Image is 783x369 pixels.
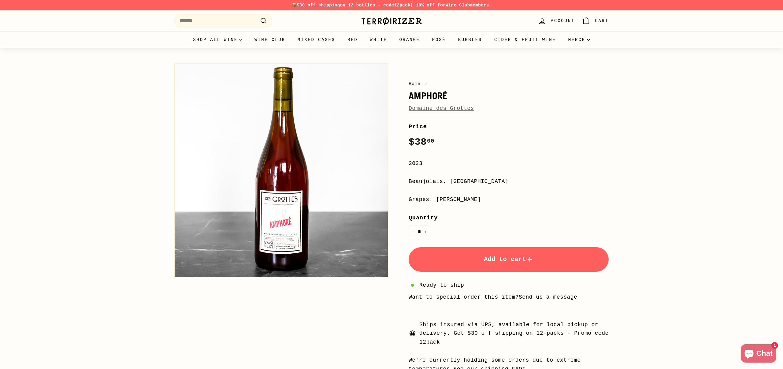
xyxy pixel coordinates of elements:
div: Beaujolais, [GEOGRAPHIC_DATA] [409,177,609,186]
label: Price [409,122,609,131]
button: Increase item quantity by one [421,225,430,238]
div: Grapes: [PERSON_NAME] [409,195,609,204]
a: Red [341,32,364,48]
input: quantity [409,225,430,238]
span: / [423,81,429,87]
strong: 12pack [394,3,410,8]
a: White [364,32,393,48]
button: Add to cart [409,247,609,272]
div: Primary [162,32,621,48]
p: 📦 on 12 bottles - code | 10% off for members. [174,2,609,9]
summary: Merch [562,32,596,48]
a: Orange [393,32,426,48]
a: Home [409,81,421,87]
a: Send us a message [519,294,577,300]
a: Cider & Fruit Wine [488,32,562,48]
a: Domaine des Grottes [409,105,474,111]
li: Want to special order this item? [409,293,609,302]
span: Account [551,17,575,24]
h1: Amphoré [409,91,609,101]
span: $30 off shipping [297,3,340,8]
sup: 00 [427,138,434,144]
button: Reduce item quantity by one [409,225,418,238]
a: Wine Club [248,32,291,48]
span: Cart [595,17,609,24]
label: Quantity [409,213,609,222]
a: Wine Club [446,3,470,8]
a: Cart [578,12,612,30]
span: Ready to ship [419,281,464,290]
div: 2023 [409,159,609,168]
a: Mixed Cases [291,32,341,48]
a: Account [534,12,578,30]
a: Bubbles [452,32,488,48]
nav: breadcrumbs [409,80,609,88]
span: $38 [409,136,434,148]
a: Rosé [426,32,452,48]
inbox-online-store-chat: Shopify online store chat [739,344,778,364]
summary: Shop all wine [187,32,248,48]
span: Ships insured via UPS, available for local pickup or delivery. Get $30 off shipping on 12-packs -... [419,320,609,347]
span: Add to cart [484,256,533,263]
